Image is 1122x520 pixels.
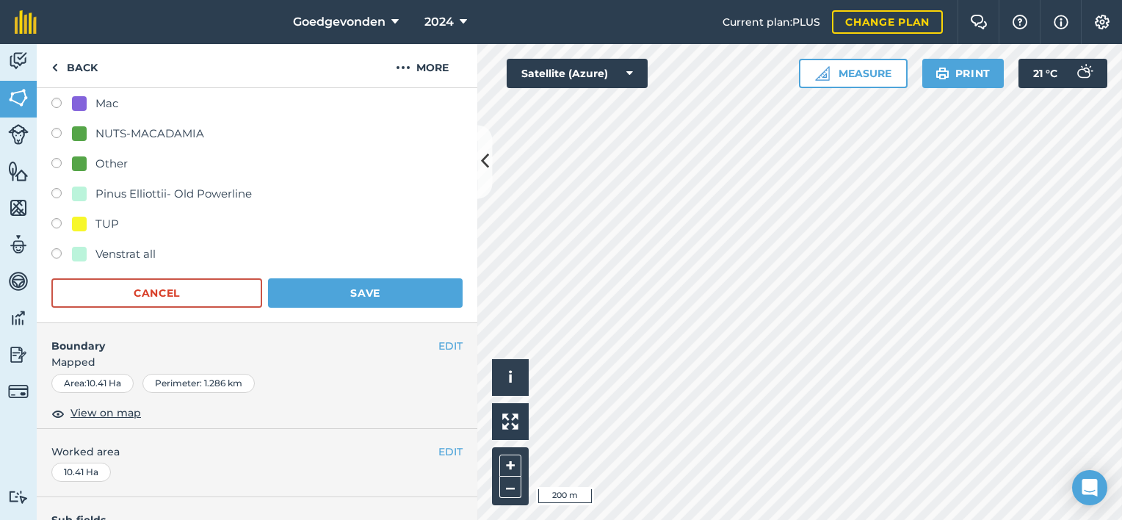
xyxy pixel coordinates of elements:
img: Ruler icon [815,66,830,81]
button: + [499,455,521,477]
div: Other [95,155,128,173]
div: 10.41 Ha [51,463,111,482]
button: Cancel [51,278,262,308]
img: svg+xml;base64,PD94bWwgdmVyc2lvbj0iMS4wIiBlbmNvZGluZz0idXRmLTgiPz4KPCEtLSBHZW5lcmF0b3I6IEFkb2JlIE... [8,490,29,504]
span: View on map [70,405,141,421]
img: svg+xml;base64,PD94bWwgdmVyc2lvbj0iMS4wIiBlbmNvZGluZz0idXRmLTgiPz4KPCEtLSBHZW5lcmF0b3I6IEFkb2JlIE... [8,124,29,145]
img: svg+xml;base64,PD94bWwgdmVyc2lvbj0iMS4wIiBlbmNvZGluZz0idXRmLTgiPz4KPCEtLSBHZW5lcmF0b3I6IEFkb2JlIE... [8,50,29,72]
img: svg+xml;base64,PD94bWwgdmVyc2lvbj0iMS4wIiBlbmNvZGluZz0idXRmLTgiPz4KPCEtLSBHZW5lcmF0b3I6IEFkb2JlIE... [8,234,29,256]
img: svg+xml;base64,PHN2ZyB4bWxucz0iaHR0cDovL3d3dy53My5vcmcvMjAwMC9zdmciIHdpZHRoPSI1NiIgaGVpZ2h0PSI2MC... [8,160,29,182]
span: i [508,368,513,386]
div: Venstrat all [95,245,156,263]
img: svg+xml;base64,PD94bWwgdmVyc2lvbj0iMS4wIiBlbmNvZGluZz0idXRmLTgiPz4KPCEtLSBHZW5lcmF0b3I6IEFkb2JlIE... [8,307,29,329]
img: svg+xml;base64,PD94bWwgdmVyc2lvbj0iMS4wIiBlbmNvZGluZz0idXRmLTgiPz4KPCEtLSBHZW5lcmF0b3I6IEFkb2JlIE... [8,344,29,366]
img: svg+xml;base64,PD94bWwgdmVyc2lvbj0iMS4wIiBlbmNvZGluZz0idXRmLTgiPz4KPCEtLSBHZW5lcmF0b3I6IEFkb2JlIE... [8,381,29,402]
span: 2024 [424,13,454,31]
div: Mac [95,95,118,112]
img: Four arrows, one pointing top left, one top right, one bottom right and the last bottom left [502,414,518,430]
img: svg+xml;base64,PD94bWwgdmVyc2lvbj0iMS4wIiBlbmNvZGluZz0idXRmLTgiPz4KPCEtLSBHZW5lcmF0b3I6IEFkb2JlIE... [8,270,29,292]
img: fieldmargin Logo [15,10,37,34]
span: Worked area [51,444,463,460]
button: i [492,359,529,396]
img: svg+xml;base64,PHN2ZyB4bWxucz0iaHR0cDovL3d3dy53My5vcmcvMjAwMC9zdmciIHdpZHRoPSIxNyIgaGVpZ2h0PSIxNy... [1054,13,1068,31]
span: Mapped [37,354,477,370]
div: Open Intercom Messenger [1072,470,1107,505]
span: Current plan : PLUS [723,14,820,30]
div: Pinus Elliottii- Old Powerline [95,185,252,203]
a: Change plan [832,10,943,34]
img: A cog icon [1093,15,1111,29]
img: Two speech bubbles overlapping with the left bubble in the forefront [970,15,988,29]
h4: Boundary [37,323,438,354]
button: Print [922,59,1005,88]
img: svg+xml;base64,PHN2ZyB4bWxucz0iaHR0cDovL3d3dy53My5vcmcvMjAwMC9zdmciIHdpZHRoPSIxOSIgaGVpZ2h0PSIyNC... [935,65,949,82]
span: Goedgevonden [293,13,386,31]
a: Back [37,44,112,87]
button: View on map [51,405,141,422]
img: A question mark icon [1011,15,1029,29]
button: Measure [799,59,908,88]
img: svg+xml;base64,PHN2ZyB4bWxucz0iaHR0cDovL3d3dy53My5vcmcvMjAwMC9zdmciIHdpZHRoPSI5IiBoZWlnaHQ9IjI0Ii... [51,59,58,76]
span: 21 ° C [1033,59,1057,88]
div: Perimeter : 1.286 km [142,374,255,393]
button: EDIT [438,444,463,460]
img: svg+xml;base64,PD94bWwgdmVyc2lvbj0iMS4wIiBlbmNvZGluZz0idXRmLTgiPz4KPCEtLSBHZW5lcmF0b3I6IEFkb2JlIE... [1069,59,1099,88]
button: EDIT [438,338,463,354]
div: Area : 10.41 Ha [51,374,134,393]
div: TUP [95,215,119,233]
button: Save [268,278,463,308]
img: svg+xml;base64,PHN2ZyB4bWxucz0iaHR0cDovL3d3dy53My5vcmcvMjAwMC9zdmciIHdpZHRoPSI1NiIgaGVpZ2h0PSI2MC... [8,87,29,109]
div: NUTS-MACADAMIA [95,125,204,142]
button: More [367,44,477,87]
img: svg+xml;base64,PHN2ZyB4bWxucz0iaHR0cDovL3d3dy53My5vcmcvMjAwMC9zdmciIHdpZHRoPSIxOCIgaGVpZ2h0PSIyNC... [51,405,65,422]
button: Satellite (Azure) [507,59,648,88]
img: svg+xml;base64,PHN2ZyB4bWxucz0iaHR0cDovL3d3dy53My5vcmcvMjAwMC9zdmciIHdpZHRoPSI1NiIgaGVpZ2h0PSI2MC... [8,197,29,219]
img: svg+xml;base64,PHN2ZyB4bWxucz0iaHR0cDovL3d3dy53My5vcmcvMjAwMC9zdmciIHdpZHRoPSIyMCIgaGVpZ2h0PSIyNC... [396,59,410,76]
button: 21 °C [1018,59,1107,88]
button: – [499,477,521,498]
